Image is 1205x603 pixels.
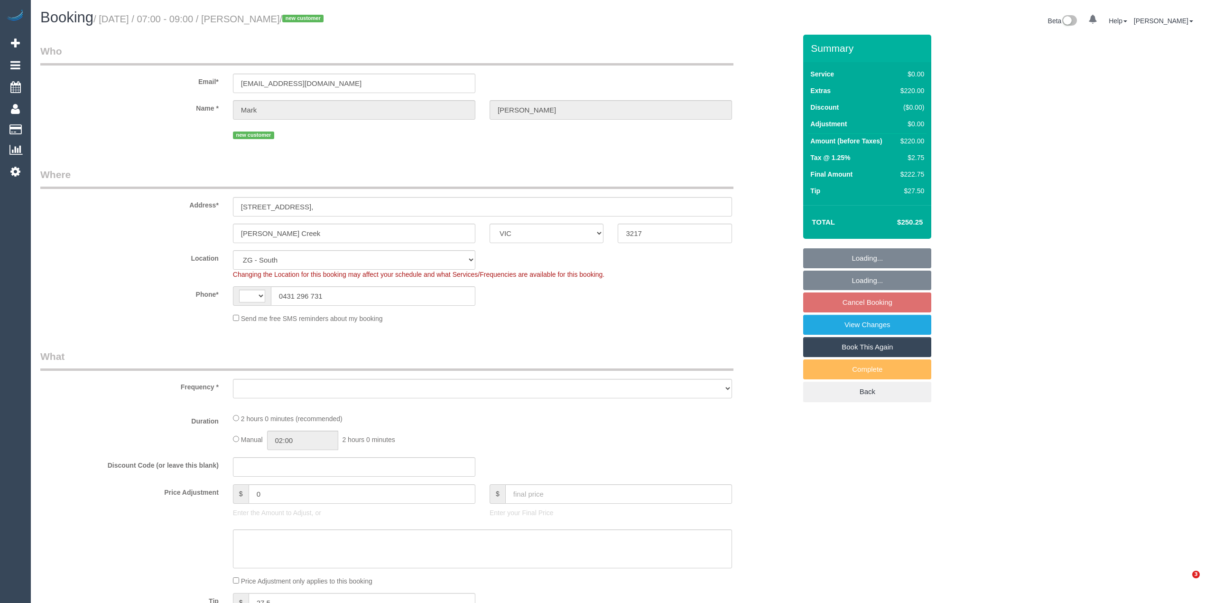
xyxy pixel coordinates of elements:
[40,44,733,66] legend: Who
[803,315,931,335] a: View Changes
[810,69,834,79] label: Service
[241,415,343,423] span: 2 hours 0 minutes (recommended)
[233,74,475,93] input: Email*
[33,197,226,210] label: Address*
[241,315,383,322] span: Send me free SMS reminders about my booking
[233,224,475,243] input: Suburb*
[40,168,733,189] legend: Where
[1134,17,1193,25] a: [PERSON_NAME]
[505,484,732,504] input: final price
[233,132,274,139] span: new customer
[271,286,475,306] input: Phone*
[803,382,931,402] a: Back
[233,271,604,278] span: Changing the Location for this booking may affect your schedule and what Services/Frequencies are...
[810,186,820,196] label: Tip
[869,218,923,226] h4: $250.25
[897,186,924,196] div: $27.50
[33,413,226,426] label: Duration
[33,457,226,470] label: Discount Code (or leave this blank)
[490,484,505,504] span: $
[241,436,263,443] span: Manual
[810,86,831,95] label: Extras
[342,436,395,443] span: 2 hours 0 minutes
[280,14,327,24] span: /
[33,484,226,497] label: Price Adjustment
[490,100,732,120] input: Last Name*
[1109,17,1127,25] a: Help
[33,74,226,86] label: Email*
[812,218,835,226] strong: Total
[811,43,927,54] h3: Summary
[897,170,924,179] div: $222.75
[40,9,93,26] span: Booking
[33,100,226,113] label: Name *
[618,224,732,243] input: Post Code*
[897,69,924,79] div: $0.00
[241,577,372,585] span: Price Adjustment only applies to this booking
[1048,17,1077,25] a: Beta
[810,103,839,112] label: Discount
[233,484,249,504] span: $
[810,153,850,162] label: Tax @ 1.25%
[233,100,475,120] input: First Name*
[40,349,733,371] legend: What
[33,250,226,263] label: Location
[33,286,226,299] label: Phone*
[897,119,924,129] div: $0.00
[490,508,732,518] p: Enter your Final Price
[897,103,924,112] div: ($0.00)
[1192,571,1200,578] span: 3
[93,14,326,24] small: / [DATE] / 07:00 - 09:00 / [PERSON_NAME]
[233,508,475,518] p: Enter the Amount to Adjust, or
[897,136,924,146] div: $220.00
[803,337,931,357] a: Book This Again
[6,9,25,23] img: Automaid Logo
[1061,15,1077,28] img: New interface
[897,153,924,162] div: $2.75
[897,86,924,95] div: $220.00
[810,119,847,129] label: Adjustment
[1173,571,1196,594] iframe: Intercom live chat
[810,170,853,179] label: Final Amount
[33,379,226,392] label: Frequency *
[282,15,324,22] span: new customer
[810,136,882,146] label: Amount (before Taxes)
